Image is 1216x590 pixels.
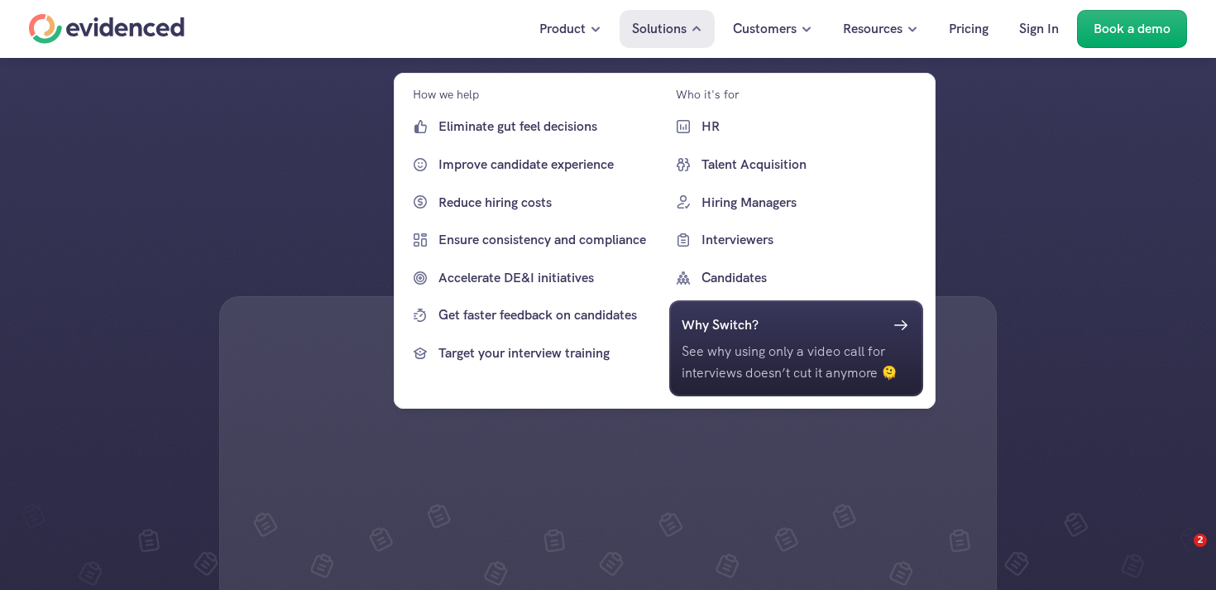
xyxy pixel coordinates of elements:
h1: Run interviews you can rely on. [372,99,844,238]
p: How we help [413,85,479,103]
span: 2 [1194,534,1207,547]
p: Target your interview training [438,343,657,364]
a: Ensure consistency and compliance [406,225,661,255]
a: Why Switch?See why using only a video call for interviews doesn’t cut it anymore 🫠 [668,300,923,396]
p: Candidates [701,267,919,289]
p: Resources [843,18,902,40]
a: Hiring Managers [668,187,923,217]
p: HR [701,116,919,137]
p: Who it's for [675,85,739,103]
p: Get faster feedback on candidates [438,305,657,326]
p: Ensure consistency and compliance [438,229,657,251]
a: Get faster feedback on candidates [406,300,661,330]
p: Improve candidate experience [438,154,657,175]
a: Home [29,14,184,44]
p: See why using only a video call for interviews doesn’t cut it anymore 🫠 [681,341,911,383]
h6: Why Switch? [681,314,758,336]
a: Target your interview training [406,338,661,368]
p: Talent Acquisition [701,154,919,175]
a: Interviewers [668,225,923,255]
p: Sign In [1019,18,1059,40]
p: Customers [733,18,797,40]
p: Product [539,18,586,40]
p: Pricing [949,18,989,40]
p: Eliminate gut feel decisions [438,116,657,137]
a: Eliminate gut feel decisions [406,112,661,142]
a: Candidates [668,263,923,293]
a: Sign In [1007,10,1071,48]
p: Hiring Managers [701,191,919,213]
iframe: Intercom live chat [1160,534,1199,573]
a: Talent Acquisition [668,150,923,180]
p: Accelerate DE&I initiatives [438,267,657,289]
a: Reduce hiring costs [406,187,661,217]
a: Book a demo [1077,10,1187,48]
p: Book a demo [1094,18,1171,40]
a: Pricing [936,10,1001,48]
a: Improve candidate experience [406,150,661,180]
p: Interviewers [701,229,919,251]
p: Reduce hiring costs [438,191,657,213]
a: HR [668,112,923,142]
a: Accelerate DE&I initiatives [406,263,661,293]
